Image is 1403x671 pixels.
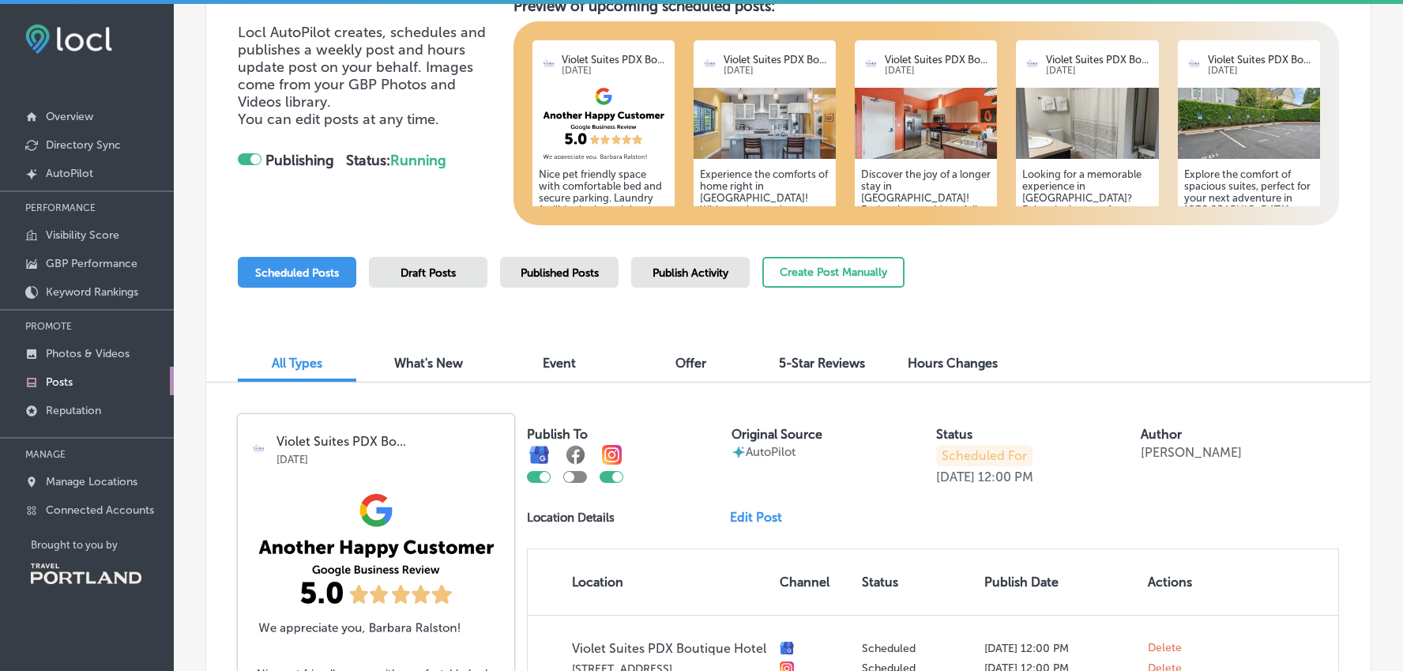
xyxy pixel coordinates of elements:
p: Reputation [46,404,101,417]
span: You can edit posts at any time. [238,111,439,128]
img: Travel Portland [31,564,141,584]
p: [PERSON_NAME] [1141,445,1242,460]
p: GBP Performance [46,257,137,270]
p: Violet Suites PDX Bo... [724,54,829,66]
span: Running [390,152,446,169]
h5: Looking for a memorable experience in [GEOGRAPHIC_DATA]? Enjoy the luxury of spacious suites that... [1022,168,1152,346]
th: Actions [1142,549,1207,615]
a: Edit Post [730,510,795,525]
img: 8573a44d-89b6-4cb3-879d-e9c2ce7aab40066-SE14thAve-Portland-326.jpg [855,88,997,159]
img: autopilot-icon [732,445,746,459]
p: Manage Locations [46,475,137,488]
span: Event [543,356,576,371]
img: af70c081-56d2-4d6d-ae2f-6f8f885eaa4e.png [532,88,675,159]
img: fda3e92497d09a02dc62c9cd864e3231.png [25,25,112,54]
p: Posts [46,375,73,389]
span: Published Posts [521,266,599,280]
img: logo [249,439,269,459]
span: All Types [272,356,322,371]
p: Scheduled For [936,445,1033,466]
span: Draft Posts [401,266,456,280]
th: Status [856,549,978,615]
p: Violet Suites PDX Bo... [885,54,991,66]
label: Original Source [732,427,822,442]
h5: Discover the joy of a longer stay in [GEOGRAPHIC_DATA]! Each suite provides a full kitchen and in... [861,168,991,346]
p: Scheduled [862,642,972,655]
img: 2292bb03-56d8-4292-b31c-ad4de628c0ed116-SE14thAve-Portland-576.jpg [1178,88,1320,159]
p: Brought to you by [31,539,174,551]
p: [DATE] [936,469,975,484]
p: [DATE] [1208,66,1314,76]
p: 12:00 PM [978,469,1033,484]
p: [DATE] [885,66,991,76]
span: Publish Activity [653,266,728,280]
p: AutoPilot [746,445,796,459]
span: Delete [1148,641,1182,655]
th: Publish Date [978,549,1142,615]
img: logo [1184,55,1204,74]
h5: Experience the comforts of home right in [GEOGRAPHIC_DATA]! With spacious suites featuring full k... [700,168,829,346]
span: What's New [394,356,463,371]
p: Visibility Score [46,228,119,242]
img: logo [700,55,720,74]
span: 5-Star Reviews [779,356,865,371]
p: Violet Suites PDX Bo... [1046,54,1152,66]
img: 17526985624e76846f-4195-4912-884f-ccd0ce8ed4ca_2024-11-05.jpg [694,88,836,159]
label: Publish To [527,427,588,442]
span: Scheduled Posts [255,266,339,280]
label: Status [936,427,972,442]
img: logo [539,55,559,74]
p: Connected Accounts [46,503,154,517]
p: Directory Sync [46,138,121,152]
strong: Status: [346,152,446,169]
img: logo [861,55,881,74]
button: Create Post Manually [762,257,905,288]
p: [DATE] [1046,66,1152,76]
img: logo [1022,55,1042,74]
p: [DATE] [724,66,829,76]
p: Violet Suites PDX Bo... [276,435,503,449]
span: Offer [675,356,706,371]
p: [DATE] [562,66,668,76]
strong: Publishing [265,152,334,169]
span: Locl AutoPilot creates, schedules and publishes a weekly post and hours update post on your behal... [238,24,486,111]
th: Location [528,549,773,615]
p: [DATE] 12:00 PM [984,642,1135,655]
p: Keyword Rankings [46,285,138,299]
span: Hours Changes [908,356,998,371]
th: Channel [773,549,856,615]
p: Violet Suites PDX Boutique Hotel [572,641,767,656]
h5: Explore the comfort of spacious suites, perfect for your next adventure in [GEOGRAPHIC_DATA]. Wit... [1184,168,1314,346]
p: Violet Suites PDX Bo... [1208,54,1314,66]
p: Photos & Videos [46,347,130,360]
label: Author [1141,427,1182,442]
img: 1708656393ddefaff5-9194-4c5c-8cd3-87832e281664_2024-02-21.jpg [1016,88,1158,159]
p: Violet Suites PDX Bo... [562,54,668,66]
img: af70c081-56d2-4d6d-ae2f-6f8f885eaa4e.png [238,484,514,642]
h5: Nice pet friendly space with comfortable bed and secure parking. Laundry facilities in the unit i... [539,168,668,299]
p: Location Details [527,511,615,525]
p: [DATE] [276,449,503,466]
p: AutoPilot [46,167,93,180]
p: Overview [46,110,93,123]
